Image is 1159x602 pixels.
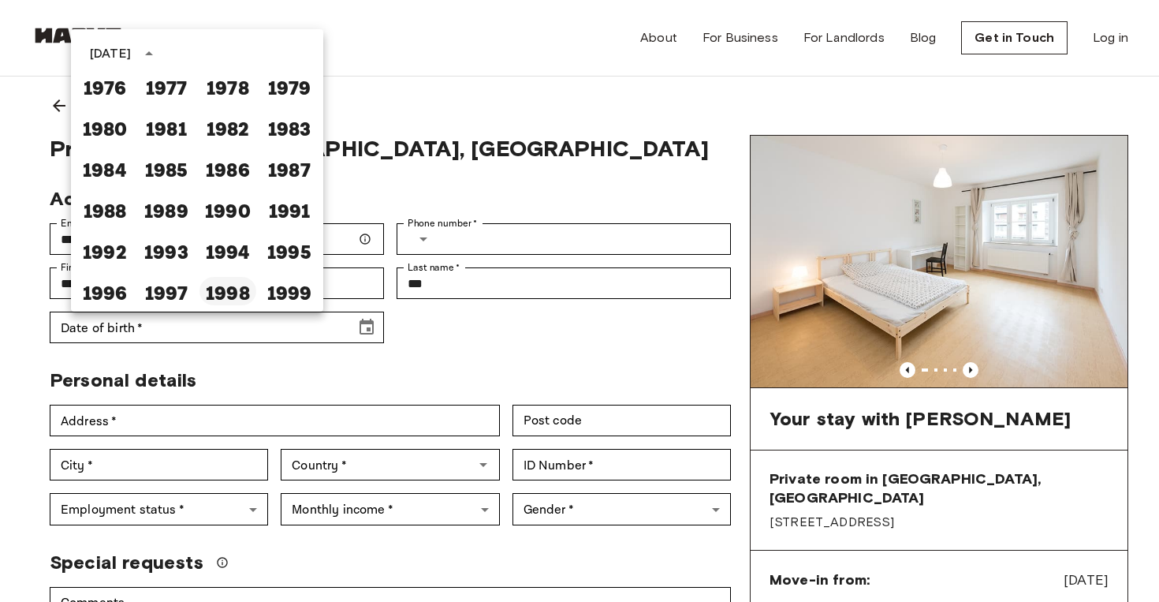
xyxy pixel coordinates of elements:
[261,113,318,141] button: 1983
[61,260,114,275] label: First name
[359,233,371,245] svg: Make sure your email is correct — we'll send your booking details there.
[261,72,318,100] button: 1979
[199,277,256,305] button: 1998
[138,236,195,264] button: 1993
[76,72,133,100] button: 1976
[50,449,268,480] div: City
[963,362,978,378] button: Previous image
[900,362,915,378] button: Previous image
[408,223,439,255] button: Select country
[76,236,133,264] button: 1992
[216,556,229,569] svg: We'll do our best to accommodate your request, but please note we can't guarantee it will be poss...
[770,469,1109,507] span: Private room in [GEOGRAPHIC_DATA], [GEOGRAPHIC_DATA]
[50,267,384,299] div: First name
[261,277,318,305] button: 1999
[199,113,256,141] button: 1982
[50,223,384,255] div: Email
[61,216,91,230] label: Email
[50,368,196,391] span: Personal details
[76,154,133,182] button: 1984
[1064,570,1109,590] span: [DATE]
[961,21,1068,54] a: Get in Touch
[408,216,478,230] label: Phone number
[138,113,195,141] button: 1981
[1093,28,1128,47] a: Log in
[136,40,162,67] button: year view is open, switch to calendar view
[472,454,494,476] button: Open
[199,154,256,182] button: 1986
[31,77,1128,135] a: Back to details
[90,44,131,63] div: [DATE]
[138,277,195,305] button: 1997
[770,514,1109,531] span: [STREET_ADDRESS]
[397,267,731,299] div: Last name
[261,195,318,223] button: 1991
[702,28,778,47] a: For Business
[199,236,256,264] button: 1994
[138,72,195,100] button: 1977
[76,195,133,223] button: 1988
[138,195,195,223] button: 1989
[640,28,677,47] a: About
[803,28,885,47] a: For Landlords
[31,28,125,43] img: Habyt
[76,277,133,305] button: 1996
[512,449,731,480] div: ID Number
[512,405,731,436] div: Post code
[261,236,318,264] button: 1995
[910,28,937,47] a: Blog
[176,28,249,47] p: Find a Home
[770,407,1071,431] span: Your stay with [PERSON_NAME]
[199,195,256,223] button: 1990
[751,136,1127,387] img: Marketing picture of unit DE-02-037-02M
[770,570,870,589] span: Move-in from:
[50,405,500,436] div: Address
[199,72,256,100] button: 1978
[76,113,133,141] button: 1980
[261,154,318,182] button: 1987
[351,312,382,343] button: Choose date
[408,260,460,275] label: Last name
[50,135,731,162] span: Private room in [GEOGRAPHIC_DATA], [GEOGRAPHIC_DATA]
[138,154,195,182] button: 1985
[50,187,195,210] span: Account details
[50,551,203,574] span: Special requests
